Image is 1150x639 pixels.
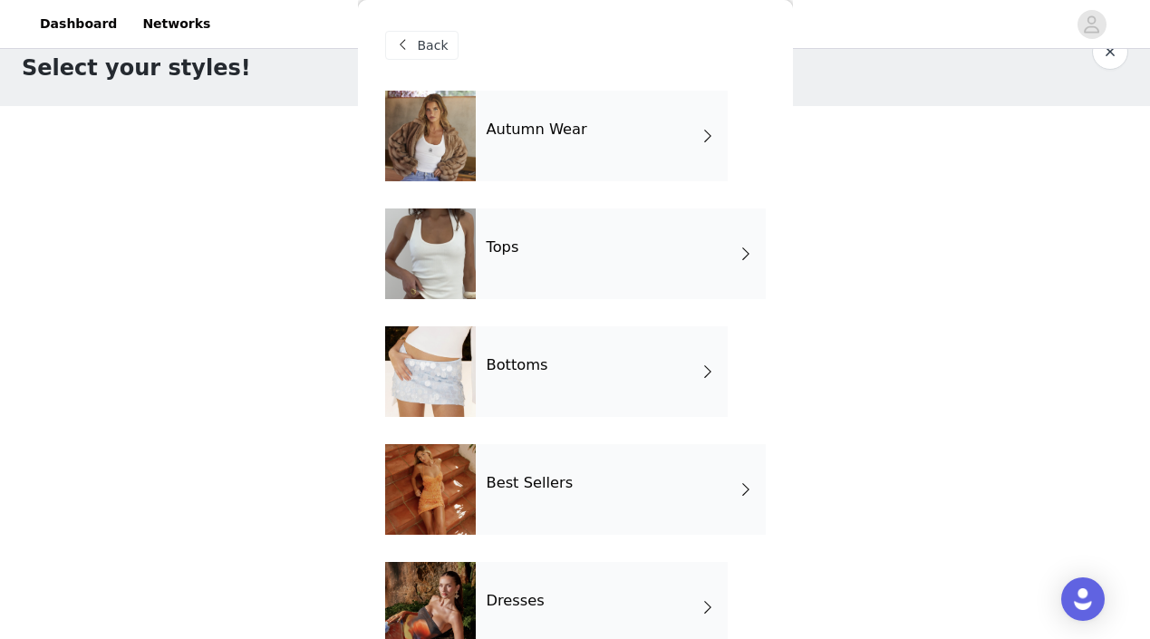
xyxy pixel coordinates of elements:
[487,593,545,609] h4: Dresses
[487,475,574,491] h4: Best Sellers
[487,239,519,256] h4: Tops
[1083,10,1100,39] div: avatar
[487,121,587,138] h4: Autumn Wear
[29,4,128,44] a: Dashboard
[487,357,548,373] h4: Bottoms
[22,52,251,84] h1: Select your styles!
[418,36,449,55] span: Back
[131,4,221,44] a: Networks
[1061,577,1105,621] div: Open Intercom Messenger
